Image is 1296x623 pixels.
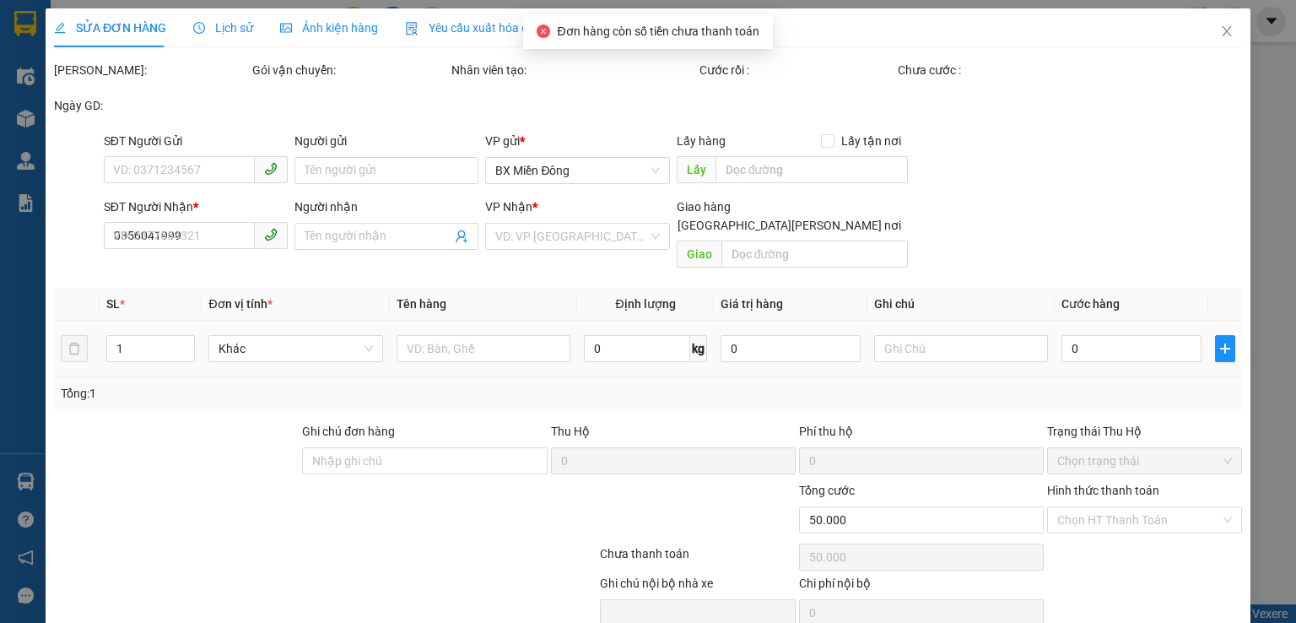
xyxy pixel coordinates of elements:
span: close-circle [537,24,550,38]
span: close [1220,24,1234,38]
input: Dọc đường [721,241,908,268]
div: SĐT Người Nhận [104,198,288,216]
span: SL [106,297,120,311]
div: Chi phí nội bộ [799,574,1044,599]
input: VD: Bàn, Ghế [397,335,570,362]
span: plus [1216,342,1234,355]
span: BX Miền Đông [495,158,659,183]
span: Giao [676,241,721,268]
div: Tổng: 1 [61,384,501,403]
div: Ghi chú nội bộ nhà xe [600,574,795,599]
div: Nhân viên tạo: [451,61,696,79]
div: Người gửi [294,132,478,150]
span: edit [54,22,66,34]
span: Giá trị hàng [721,297,783,311]
div: Chưa cước : [898,61,1093,79]
div: Trạng thái Thu Hộ [1047,422,1242,441]
label: Ghi chú đơn hàng [302,425,395,438]
div: Chưa thanh toán [598,544,796,574]
div: [PERSON_NAME]: [54,61,249,79]
span: Định lượng [615,297,675,311]
input: Ghi chú đơn hàng [302,447,547,474]
button: delete [61,335,88,362]
button: plus [1215,335,1235,362]
span: phone [264,162,278,176]
input: Ghi Chú [874,335,1048,362]
label: Hình thức thanh toán [1047,484,1159,497]
span: kg [690,335,707,362]
span: Lịch sử [193,21,253,35]
button: Close [1203,8,1250,56]
span: Chọn trạng thái [1057,448,1232,474]
span: Đơn hàng còn số tiền chưa thanh toán [557,24,759,38]
span: Ảnh kiện hàng [280,21,378,35]
span: SỬA ĐƠN HÀNG [54,21,166,35]
input: Dọc đường [715,156,908,183]
th: Ghi chú [867,288,1055,321]
span: phone [264,228,278,241]
span: Tổng cước [799,484,855,497]
div: Phí thu hộ [799,422,1044,447]
span: Cước hàng [1061,297,1120,311]
img: icon [405,22,418,35]
span: Lấy hàng [676,134,725,148]
div: Ngày GD: [54,96,249,115]
span: Lấy [676,156,715,183]
span: picture [280,22,292,34]
span: Tên hàng [397,297,446,311]
span: Lấy tận nơi [834,132,908,150]
div: Người nhận [294,198,478,216]
div: VP gửi [485,132,669,150]
span: Đơn vị tính [208,297,272,311]
span: Thu Hộ [550,425,589,438]
span: Giao hàng [676,200,730,214]
span: Khác [219,336,372,361]
span: user-add [455,230,468,243]
div: Gói vận chuyển: [252,61,447,79]
span: [GEOGRAPHIC_DATA][PERSON_NAME] nơi [671,216,908,235]
span: clock-circle [193,22,205,34]
div: Cước rồi : [699,61,894,79]
span: VP Nhận [485,200,532,214]
div: SĐT Người Gửi [104,132,288,150]
span: Yêu cầu xuất hóa đơn điện tử [405,21,583,35]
